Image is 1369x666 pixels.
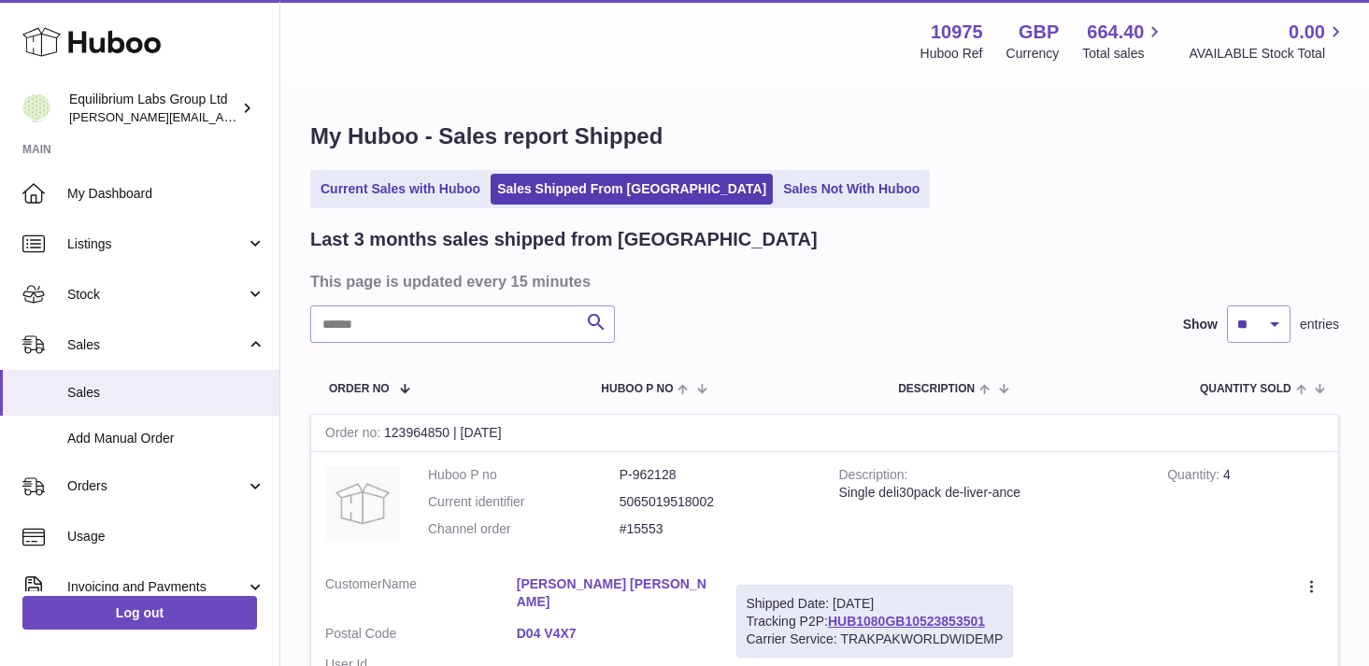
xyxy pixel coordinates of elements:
[67,235,246,253] span: Listings
[22,94,50,122] img: h.woodrow@theliverclinic.com
[314,174,487,205] a: Current Sales with Huboo
[67,430,265,447] span: Add Manual Order
[67,384,265,402] span: Sales
[325,575,517,616] dt: Name
[310,121,1339,151] h1: My Huboo - Sales report Shipped
[517,575,708,611] a: [PERSON_NAME] [PERSON_NAME]
[620,466,811,484] dd: P-962128
[325,625,517,647] dt: Postal Code
[1087,20,1144,45] span: 664.40
[67,477,246,495] span: Orders
[828,614,985,629] a: HUB1080GB10523853501
[67,286,246,304] span: Stock
[931,20,983,45] strong: 10975
[325,466,400,541] img: no-photo.jpg
[1289,20,1325,45] span: 0.00
[428,520,620,538] dt: Channel order
[601,383,673,395] span: Huboo P no
[325,576,382,591] span: Customer
[428,466,620,484] dt: Huboo P no
[329,383,390,395] span: Order No
[747,631,1004,648] div: Carrier Service: TRAKPAKWORLDWIDEMP
[839,467,908,487] strong: Description
[920,45,983,63] div: Huboo Ref
[1189,20,1347,63] a: 0.00 AVAILABLE Stock Total
[310,271,1334,291] h3: This page is updated every 15 minutes
[22,596,257,630] a: Log out
[620,493,811,511] dd: 5065019518002
[67,185,265,203] span: My Dashboard
[67,528,265,546] span: Usage
[311,415,1338,452] div: 123964850 | [DATE]
[67,336,246,354] span: Sales
[517,625,708,643] a: D04 V4X7
[428,493,620,511] dt: Current identifier
[69,91,237,126] div: Equilibrium Labs Group Ltd
[620,520,811,538] dd: #15553
[1189,45,1347,63] span: AVAILABLE Stock Total
[1300,316,1339,333] span: entries
[67,578,246,596] span: Invoicing and Payments
[1006,45,1060,63] div: Currency
[736,585,1014,659] div: Tracking P2P:
[1082,20,1165,63] a: 664.40 Total sales
[69,109,375,124] span: [PERSON_NAME][EMAIL_ADDRESS][DOMAIN_NAME]
[1153,452,1338,561] td: 4
[1183,316,1218,333] label: Show
[325,425,384,445] strong: Order no
[1167,467,1223,487] strong: Quantity
[491,174,773,205] a: Sales Shipped From [GEOGRAPHIC_DATA]
[839,484,1140,502] div: Single deli30pack de-liver-ance
[747,595,1004,613] div: Shipped Date: [DATE]
[898,383,975,395] span: Description
[1019,20,1059,45] strong: GBP
[777,174,926,205] a: Sales Not With Huboo
[1200,383,1291,395] span: Quantity Sold
[1082,45,1165,63] span: Total sales
[310,227,818,252] h2: Last 3 months sales shipped from [GEOGRAPHIC_DATA]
